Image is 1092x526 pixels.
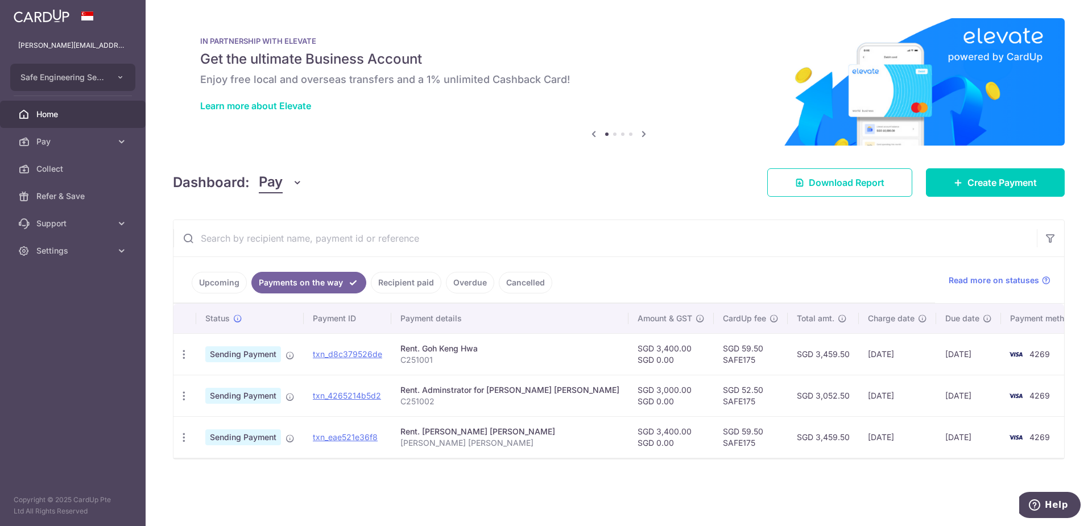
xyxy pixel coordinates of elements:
[36,218,111,229] span: Support
[628,375,714,416] td: SGD 3,000.00 SGD 0.00
[1029,432,1050,442] span: 4269
[36,109,111,120] span: Home
[638,313,692,324] span: Amount & GST
[251,272,366,293] a: Payments on the way
[936,375,1001,416] td: [DATE]
[936,333,1001,375] td: [DATE]
[1004,430,1027,444] img: Bank Card
[809,176,884,189] span: Download Report
[200,36,1037,45] p: IN PARTNERSHIP WITH ELEVATE
[173,18,1065,146] img: Renovation banner
[868,313,915,324] span: Charge date
[304,304,391,333] th: Payment ID
[400,396,619,407] p: C251002
[200,50,1037,68] h5: Get the ultimate Business Account
[1001,304,1087,333] th: Payment method
[400,354,619,366] p: C251001
[628,333,714,375] td: SGD 3,400.00 SGD 0.00
[20,72,105,83] span: Safe Engineering Services Pte Ltd
[36,136,111,147] span: Pay
[36,245,111,256] span: Settings
[859,333,936,375] td: [DATE]
[788,333,859,375] td: SGD 3,459.50
[446,272,494,293] a: Overdue
[1029,349,1050,359] span: 4269
[14,9,69,23] img: CardUp
[788,416,859,458] td: SGD 3,459.50
[499,272,552,293] a: Cancelled
[967,176,1037,189] span: Create Payment
[400,437,619,449] p: [PERSON_NAME] [PERSON_NAME]
[945,313,979,324] span: Due date
[1029,391,1050,400] span: 4269
[10,64,135,91] button: Safe Engineering Services Pte Ltd
[173,172,250,193] h4: Dashboard:
[259,172,283,193] span: Pay
[36,190,111,202] span: Refer & Save
[205,346,281,362] span: Sending Payment
[1004,347,1027,361] img: Bank Card
[400,426,619,437] div: Rent. [PERSON_NAME] [PERSON_NAME]
[313,391,381,400] a: txn_4265214b5d2
[200,73,1037,86] h6: Enjoy free local and overseas transfers and a 1% unlimited Cashback Card!
[936,416,1001,458] td: [DATE]
[714,416,788,458] td: SGD 59.50 SAFE175
[18,40,127,51] p: [PERSON_NAME][EMAIL_ADDRESS][DOMAIN_NAME]
[797,313,834,324] span: Total amt.
[391,304,628,333] th: Payment details
[192,272,247,293] a: Upcoming
[767,168,912,197] a: Download Report
[173,220,1037,256] input: Search by recipient name, payment id or reference
[1019,492,1081,520] iframe: Opens a widget where you can find more information
[1004,389,1027,403] img: Bank Card
[259,172,303,193] button: Pay
[205,388,281,404] span: Sending Payment
[859,375,936,416] td: [DATE]
[788,375,859,416] td: SGD 3,052.50
[313,349,382,359] a: txn_d8c379526de
[205,313,230,324] span: Status
[723,313,766,324] span: CardUp fee
[926,168,1065,197] a: Create Payment
[714,333,788,375] td: SGD 59.50 SAFE175
[949,275,1050,286] a: Read more on statuses
[200,100,311,111] a: Learn more about Elevate
[859,416,936,458] td: [DATE]
[313,432,378,442] a: txn_eae521e36f8
[949,275,1039,286] span: Read more on statuses
[36,163,111,175] span: Collect
[400,343,619,354] div: Rent. Goh Keng Hwa
[714,375,788,416] td: SGD 52.50 SAFE175
[371,272,441,293] a: Recipient paid
[205,429,281,445] span: Sending Payment
[400,384,619,396] div: Rent. Adminstrator for [PERSON_NAME] [PERSON_NAME]
[628,416,714,458] td: SGD 3,400.00 SGD 0.00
